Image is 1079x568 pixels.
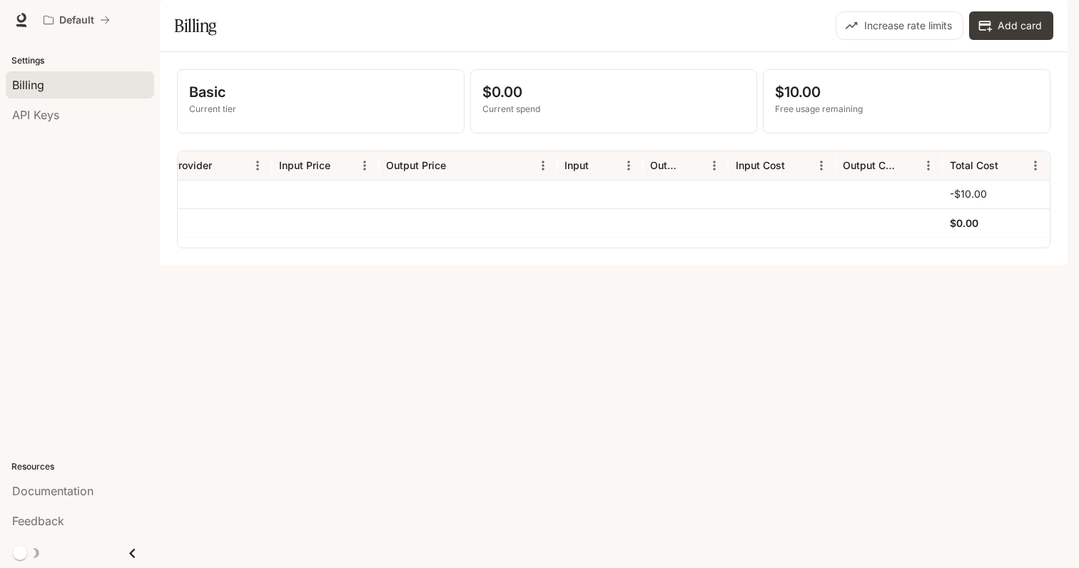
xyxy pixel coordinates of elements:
[447,155,469,176] button: Sort
[836,11,963,40] button: Increase rate limits
[950,187,987,201] p: -$10.00
[704,155,725,176] button: Menu
[332,155,353,176] button: Sort
[174,11,216,40] h1: Billing
[736,159,785,171] div: Input Cost
[811,155,832,176] button: Menu
[1000,155,1021,176] button: Sort
[618,155,639,176] button: Menu
[482,81,746,103] p: $0.00
[189,81,452,103] p: Basic
[843,159,895,171] div: Output Cost
[532,155,554,176] button: Menu
[1025,155,1046,176] button: Menu
[482,103,746,116] p: Current spend
[386,159,446,171] div: Output Price
[189,103,452,116] p: Current tier
[786,155,808,176] button: Sort
[213,155,235,176] button: Sort
[896,155,918,176] button: Sort
[59,14,94,26] p: Default
[354,155,375,176] button: Menu
[247,155,268,176] button: Menu
[950,159,998,171] div: Total Cost
[918,155,939,176] button: Menu
[682,155,704,176] button: Sort
[775,81,1038,103] p: $10.00
[564,159,589,171] div: Input
[37,6,116,34] button: All workspaces
[590,155,612,176] button: Sort
[650,159,681,171] div: Output
[775,103,1038,116] p: Free usage remaining
[279,159,330,171] div: Input Price
[172,159,212,171] div: Provider
[969,11,1053,40] button: Add card
[950,216,978,230] h6: $0.00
